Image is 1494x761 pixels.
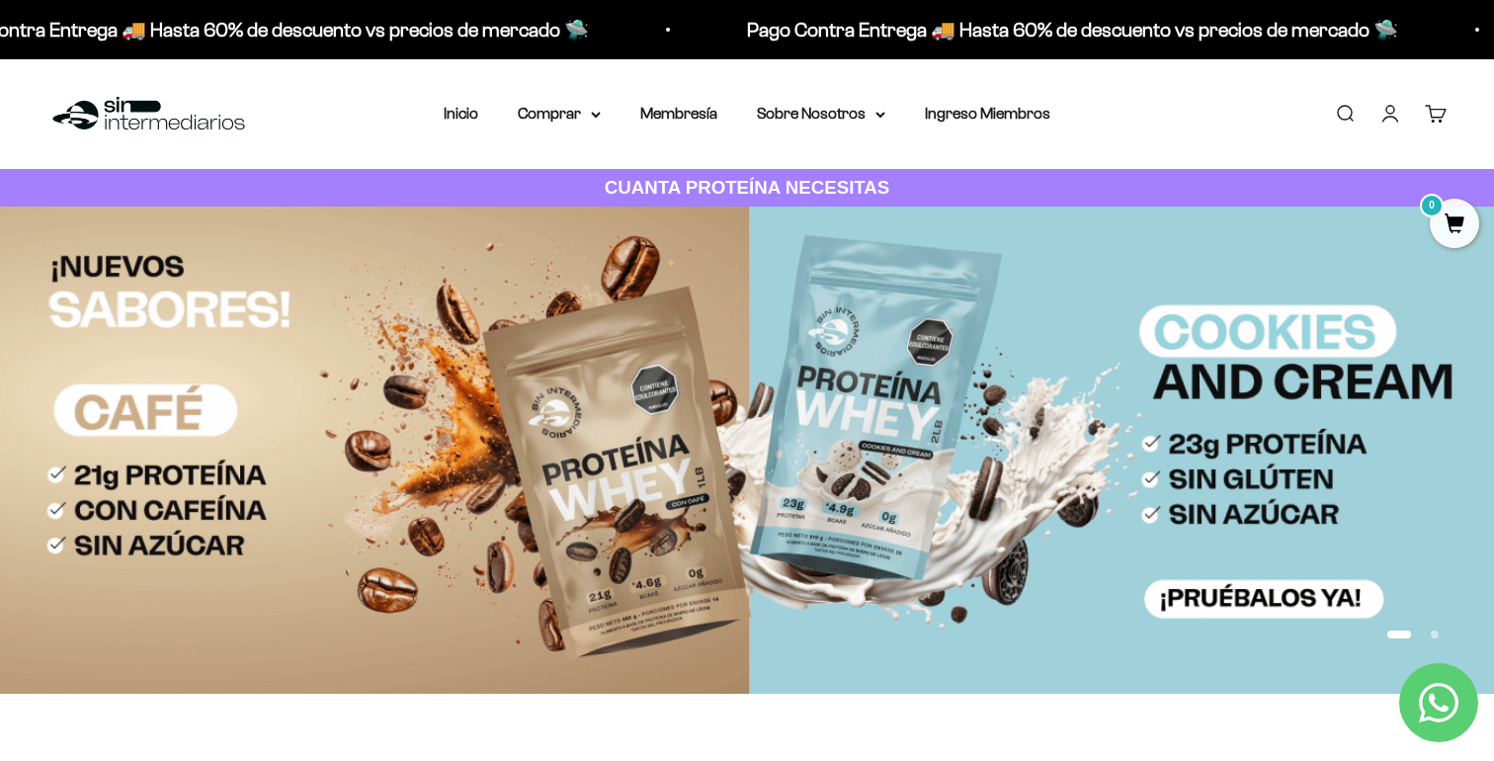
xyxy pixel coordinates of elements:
[444,105,478,122] a: Inicio
[747,14,1398,45] p: Pago Contra Entrega 🚚 Hasta 60% de descuento vs precios de mercado 🛸
[605,177,890,198] strong: CUANTA PROTEÍNA NECESITAS
[1420,194,1444,217] mark: 0
[1430,214,1479,236] a: 0
[518,101,601,127] summary: Comprar
[640,105,717,122] a: Membresía
[757,101,885,127] summary: Sobre Nosotros
[925,105,1050,122] a: Ingreso Miembros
